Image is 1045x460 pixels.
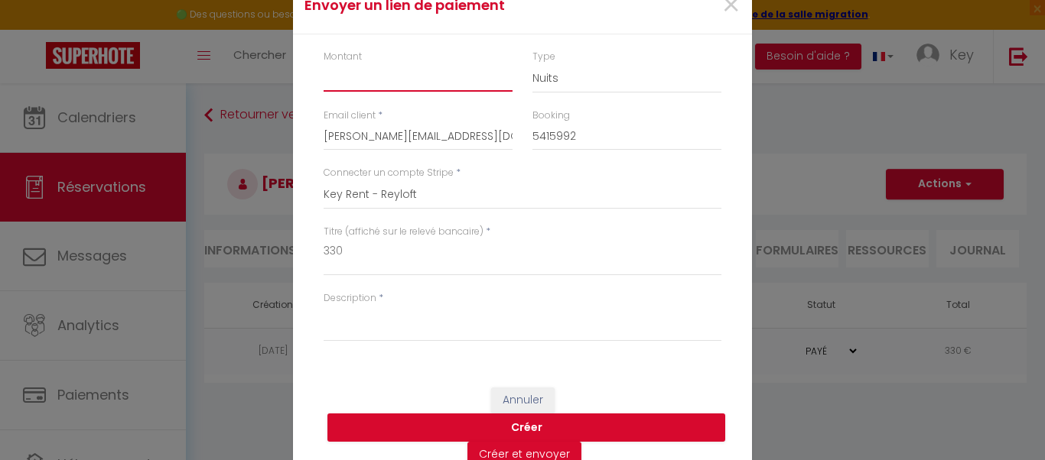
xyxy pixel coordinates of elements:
label: Booking [532,109,570,123]
button: Créer [327,413,725,442]
label: Titre (affiché sur le relevé bancaire) [324,225,483,239]
label: Montant [324,50,362,64]
label: Connecter un compte Stripe [324,166,454,180]
button: Ouvrir le widget de chat LiveChat [12,6,58,52]
label: Type [532,50,555,64]
label: Description [324,291,376,306]
button: Annuler [491,387,555,413]
label: Email client [324,109,376,123]
iframe: Chat [980,391,1034,449]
